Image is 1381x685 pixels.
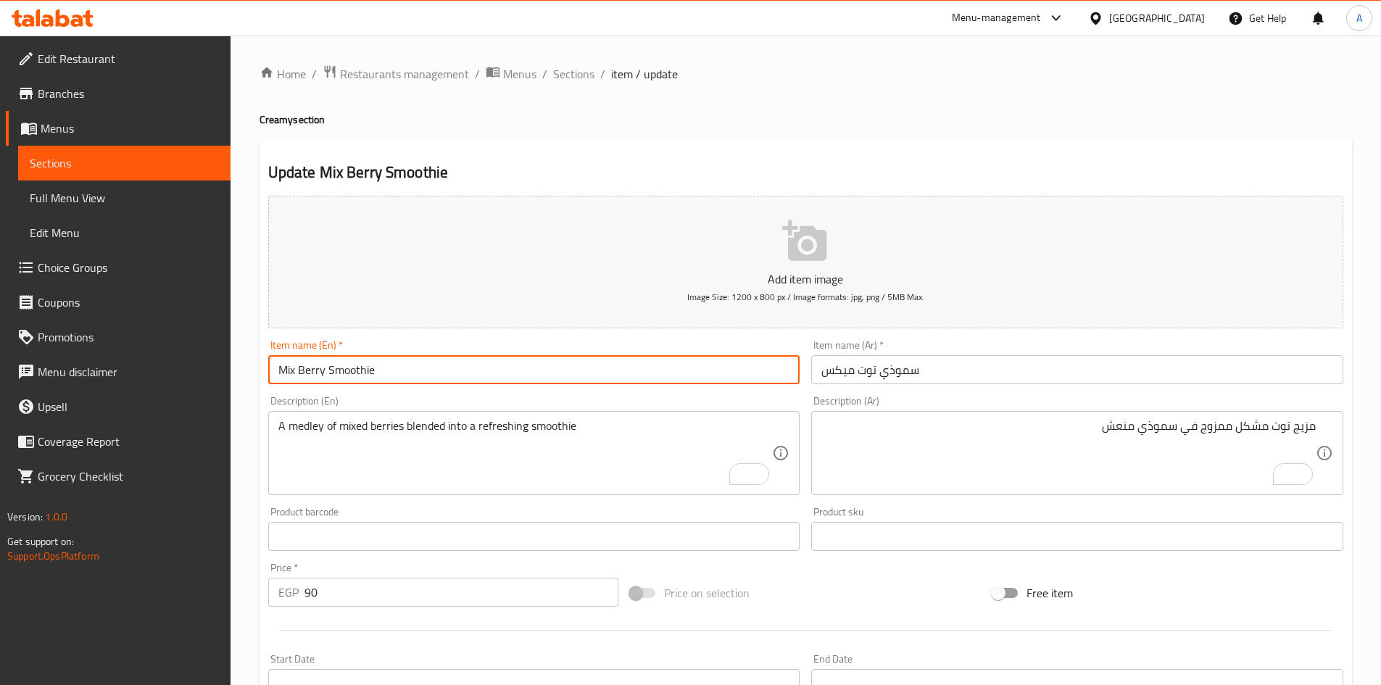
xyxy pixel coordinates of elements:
a: Menus [6,111,231,146]
input: Please enter price [304,578,619,607]
span: Coverage Report [38,433,219,450]
li: / [542,65,547,83]
a: Branches [6,76,231,111]
a: Promotions [6,320,231,354]
a: Restaurants management [323,65,469,83]
li: / [475,65,480,83]
a: Sections [18,146,231,180]
a: Coverage Report [6,424,231,459]
div: Menu-management [952,9,1041,27]
li: / [312,65,317,83]
span: A [1356,10,1362,26]
p: EGP [278,584,299,601]
div: [GEOGRAPHIC_DATA] [1109,10,1205,26]
span: item / update [611,65,678,83]
span: Full Menu View [30,189,219,207]
a: Edit Restaurant [6,41,231,76]
li: / [600,65,605,83]
span: Coupons [38,294,219,311]
input: Please enter product sku [811,522,1343,551]
a: Coupons [6,285,231,320]
span: Sections [30,154,219,172]
input: Enter name Ar [811,355,1343,384]
span: 1.0.0 [45,507,67,526]
span: Image Size: 1200 x 800 px / Image formats: jpg, png / 5MB Max. [687,288,924,305]
a: Menus [486,65,536,83]
span: Menu disclaimer [38,363,219,381]
input: Enter name En [268,355,800,384]
button: Add item imageImage Size: 1200 x 800 px / Image formats: jpg, png / 5MB Max. [268,196,1343,328]
p: Add item image [291,270,1321,288]
a: Choice Groups [6,250,231,285]
span: Promotions [38,328,219,346]
a: Support.OpsPlatform [7,547,99,565]
span: Branches [38,85,219,102]
span: Menus [41,120,219,137]
span: Version: [7,507,43,526]
span: Upsell [38,398,219,415]
a: Menu disclaimer [6,354,231,389]
input: Please enter product barcode [268,522,800,551]
h4: Creamy section [260,112,1352,127]
a: Sections [553,65,594,83]
a: Grocery Checklist [6,459,231,494]
h2: Update Mix Berry Smoothie [268,162,1343,183]
span: Restaurants management [340,65,469,83]
span: Menus [503,65,536,83]
span: Free item [1027,584,1073,602]
span: Grocery Checklist [38,468,219,485]
a: Edit Menu [18,215,231,250]
span: Price on selection [664,584,750,602]
span: Choice Groups [38,259,219,276]
span: Get support on: [7,532,74,551]
a: Full Menu View [18,180,231,215]
a: Home [260,65,306,83]
span: Edit Menu [30,224,219,241]
a: Upsell [6,389,231,424]
textarea: To enrich screen reader interactions, please activate Accessibility in Grammarly extension settings [278,419,773,488]
span: Edit Restaurant [38,50,219,67]
nav: breadcrumb [260,65,1352,83]
textarea: To enrich screen reader interactions, please activate Accessibility in Grammarly extension settings [821,419,1316,488]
